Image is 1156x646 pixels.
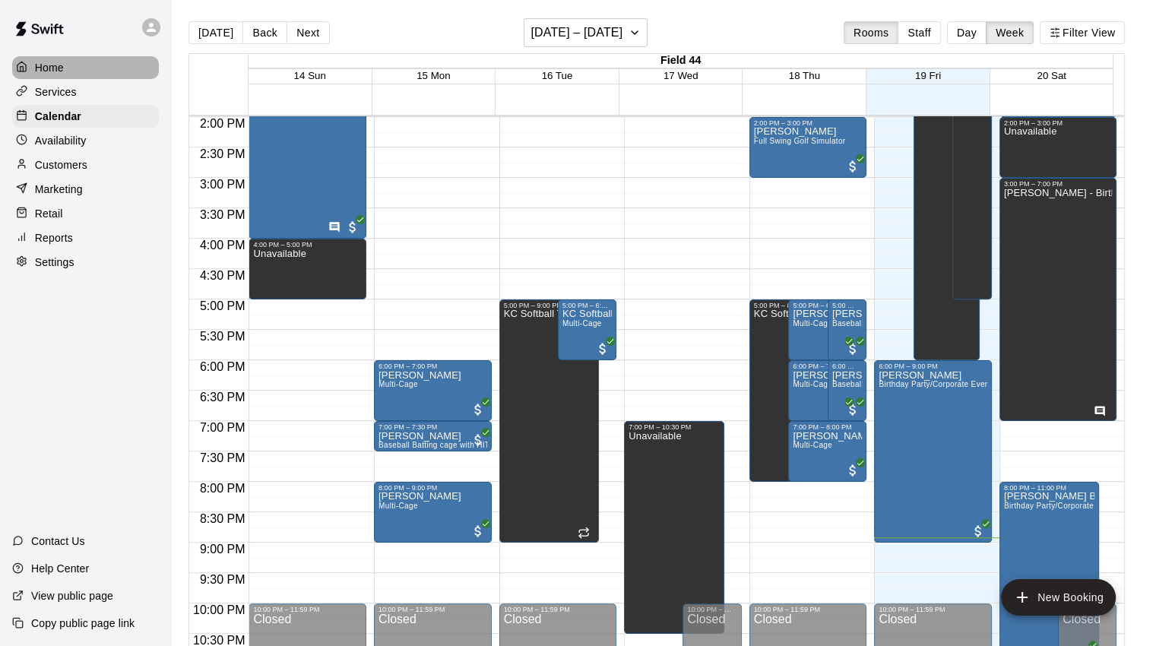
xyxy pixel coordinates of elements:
div: 6:00 PM – 9:00 PM: Katelyn Coan [874,360,992,543]
span: All customers have paid [845,159,860,174]
div: 6:00 PM – 7:00 PM: Jack Dobrowolski [788,360,855,421]
div: 10:00 PM – 11:59 PM [504,606,613,613]
span: All customers have paid [845,463,860,478]
div: 6:00 PM – 7:00 PM [793,363,850,370]
span: All customers have paid [470,402,486,417]
a: Marketing [12,178,159,201]
p: Customers [35,157,87,173]
span: All customers have paid [470,524,486,539]
span: Birthday Party/Corporate Event Rental (3 HOURS) [879,380,1061,388]
button: 20 Sat [1037,70,1066,81]
div: 4:00 PM – 5:00 PM [253,241,362,249]
div: 7:00 PM – 10:30 PM: Unavailable [624,421,724,634]
button: Next [287,21,329,44]
div: 2:00 PM – 3:00 PM: Unavailable [999,117,1117,178]
span: All customers have paid [345,220,360,235]
button: Week [986,21,1034,44]
button: 16 Tue [542,70,573,81]
div: 8:00 PM – 9:00 PM: Jack Dobrowolski [374,482,492,543]
span: Multi-Cage [793,380,832,388]
div: 7:00 PM – 8:00 PM: Jack Dobrowolski [788,421,866,482]
span: 8:00 PM [196,482,249,495]
button: Day [947,21,987,44]
div: 10:00 PM – 11:59 PM [253,606,362,613]
button: 19 Fri [915,70,941,81]
span: 3:30 PM [196,208,249,221]
button: Staff [898,21,941,44]
p: Contact Us [31,534,85,549]
div: 10:00 PM – 11:59 PM [754,606,863,613]
button: Back [242,21,287,44]
span: 4:00 PM [196,239,249,252]
div: 2:00 PM – 3:00 PM: Rayshaun McCurdy [749,117,867,178]
a: Services [12,81,159,103]
div: 5:00 PM – 6:00 PM [832,302,863,309]
div: Home [12,56,159,79]
div: 5:00 PM – 6:00 PM: Jim Schwadron [828,299,867,360]
div: 5:00 PM – 8:00 PM [754,302,812,309]
div: 10:00 PM – 11:59 PM [378,606,487,613]
span: 5:30 PM [196,330,249,343]
a: Customers [12,154,159,176]
svg: Has notes [328,221,340,233]
p: Home [35,60,64,75]
span: Multi-Cage [793,319,832,328]
div: 10:00 PM – 11:59 PM [687,606,736,613]
p: Copy public page link [31,616,135,631]
span: 7:00 PM [196,421,249,434]
div: 5:00 PM – 6:00 PM: KC Softball [558,299,616,360]
div: 7:00 PM – 7:30 PM [378,423,487,431]
a: Reports [12,226,159,249]
span: Multi-Cage [793,441,832,449]
span: 8:30 PM [196,512,249,525]
div: 7:00 PM – 7:30 PM: Brayden Parker [374,421,492,451]
svg: Has notes [1094,405,1106,417]
div: 6:00 PM – 7:00 PM [832,363,863,370]
p: Services [35,84,77,100]
div: 3:00 PM – 7:00 PM: Andrea Aaby - Birthday Party [999,178,1117,421]
span: All customers have paid [470,432,486,448]
a: Availability [12,129,159,152]
span: Multi-Cage [378,502,418,510]
div: 6:00 PM – 7:00 PM [378,363,487,370]
p: Availability [35,133,87,148]
div: 6:00 PM – 7:00 PM: Jack Dobrowolski [374,360,492,421]
button: [DATE] – [DATE] [524,18,648,47]
a: Settings [12,251,159,274]
button: add [1001,579,1116,616]
a: Calendar [12,105,159,128]
div: 5:00 PM – 6:00 PM [562,302,612,309]
span: Multi-Cage [378,380,418,388]
button: [DATE] [188,21,243,44]
p: Calendar [35,109,81,124]
p: Reports [35,230,73,245]
p: View public page [31,588,113,603]
button: 18 Thu [789,70,820,81]
span: 7:30 PM [196,451,249,464]
span: 4:30 PM [196,269,249,282]
button: 15 Mon [416,70,450,81]
p: Settings [35,255,74,270]
span: Baseball Batting cage with HITRAX [378,441,506,449]
span: 2:30 PM [196,147,249,160]
span: All customers have paid [834,341,849,356]
button: Filter View [1040,21,1125,44]
div: 8:00 PM – 9:00 PM [378,484,487,492]
span: All customers have paid [845,341,860,356]
span: Baseball Batting cage with HITRAX [832,380,960,388]
span: 3:00 PM [196,178,249,191]
button: 14 Sun [294,70,326,81]
div: 10:00 PM – 11:59 PM [879,606,987,613]
a: Retail [12,202,159,225]
div: 6:00 PM – 9:00 PM [879,363,987,370]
